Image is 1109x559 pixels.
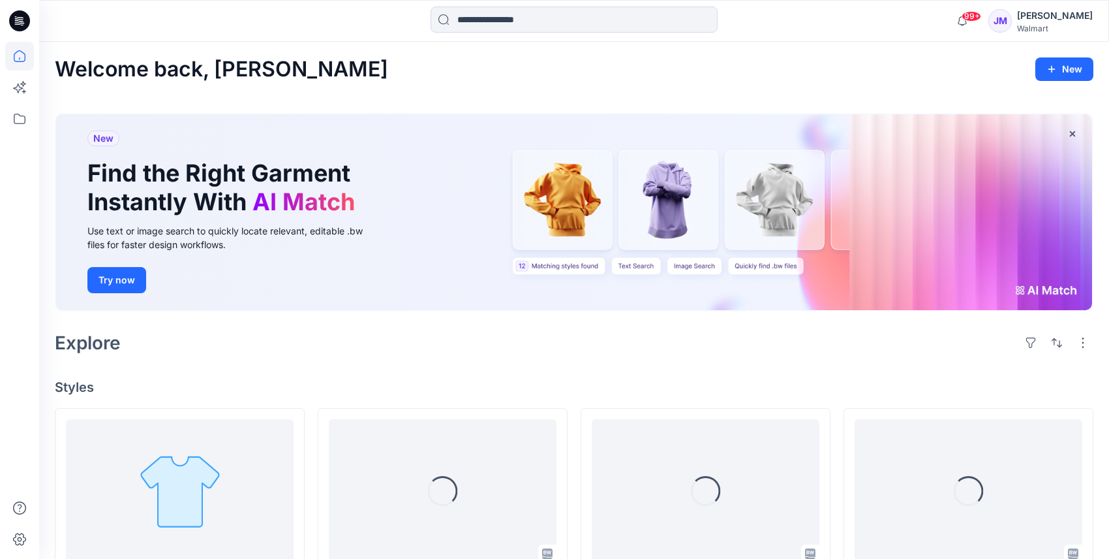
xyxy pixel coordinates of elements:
[252,187,355,216] span: AI Match
[1017,24,1093,33] div: Walmart
[93,131,114,146] span: New
[87,159,361,216] h1: Find the Right Garment Instantly With
[55,379,1093,395] h4: Styles
[988,9,1012,33] div: JM
[55,57,388,82] h2: Welcome back, [PERSON_NAME]
[962,11,981,22] span: 99+
[55,332,121,353] h2: Explore
[1035,57,1093,81] button: New
[1017,8,1093,24] div: [PERSON_NAME]
[87,224,381,251] div: Use text or image search to quickly locate relevant, editable .bw files for faster design workflows.
[87,267,146,293] button: Try now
